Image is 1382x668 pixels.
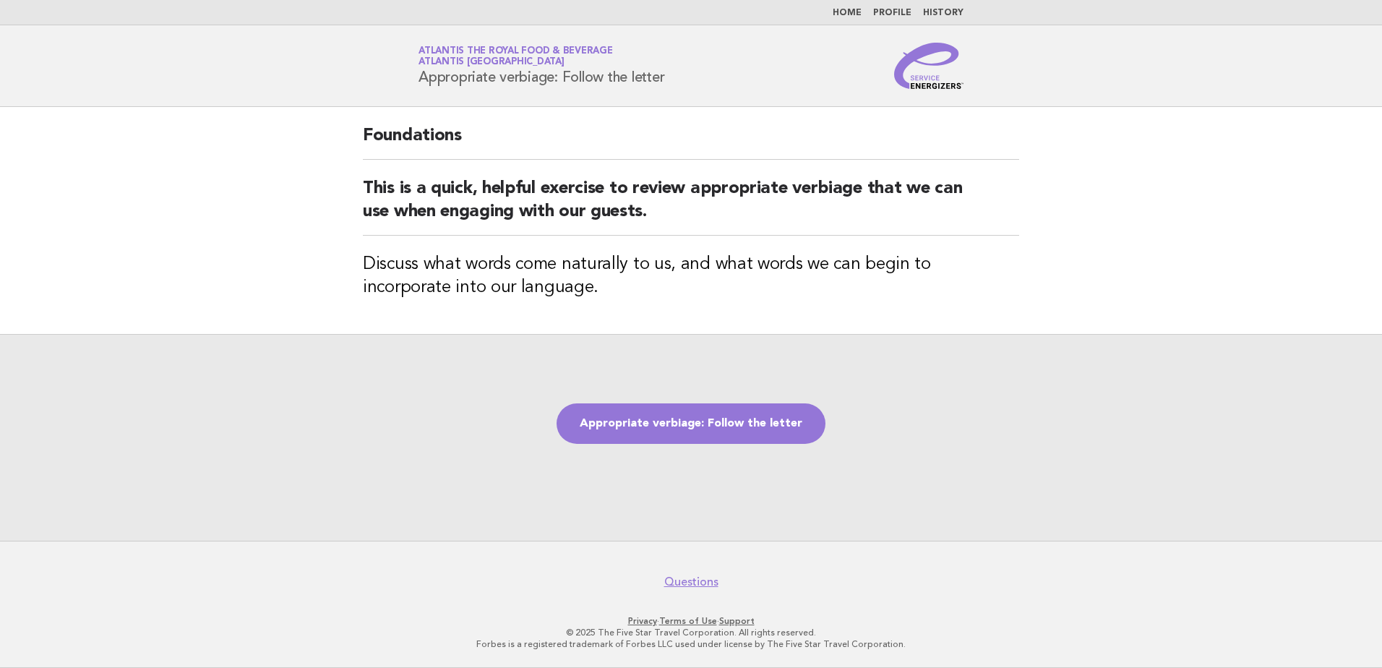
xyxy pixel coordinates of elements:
a: Privacy [628,616,657,626]
a: Questions [664,575,718,589]
p: © 2025 The Five Star Travel Corporation. All rights reserved. [249,627,1133,638]
a: Terms of Use [659,616,717,626]
a: Atlantis the Royal Food & BeverageAtlantis [GEOGRAPHIC_DATA] [419,46,613,67]
span: Atlantis [GEOGRAPHIC_DATA] [419,58,565,67]
h1: Appropriate verbiage: Follow the letter [419,47,664,85]
p: · · [249,615,1133,627]
p: Forbes is a registered trademark of Forbes LLC used under license by The Five Star Travel Corpora... [249,638,1133,650]
h3: Discuss what words come naturally to us, and what words we can begin to incorporate into our lang... [363,253,1019,299]
h2: This is a quick, helpful exercise to review appropriate verbiage that we can use when engaging wi... [363,177,1019,236]
a: History [923,9,963,17]
h2: Foundations [363,124,1019,160]
a: Home [833,9,862,17]
a: Profile [873,9,911,17]
img: Service Energizers [894,43,963,89]
a: Appropriate verbiage: Follow the letter [557,403,825,444]
a: Support [719,616,755,626]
